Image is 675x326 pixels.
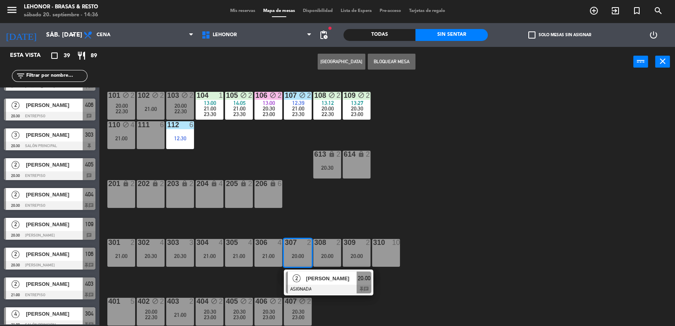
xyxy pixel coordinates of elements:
[85,160,93,169] span: 405
[277,180,282,187] div: 6
[392,239,400,246] div: 10
[204,111,216,117] span: 23:30
[307,239,312,246] div: 2
[649,30,658,40] i: power_settings_new
[196,253,223,259] div: 21:00
[91,51,97,60] span: 89
[655,56,670,68] button: close
[85,279,93,289] span: 403
[122,180,129,187] i: lock
[189,92,194,99] div: 2
[85,190,93,199] span: 404
[351,100,363,106] span: 13:27
[26,310,83,318] span: [PERSON_NAME]
[189,121,194,128] div: 6
[240,92,247,99] i: block
[189,239,194,246] div: 3
[255,298,256,305] div: 406
[204,314,216,320] span: 23:00
[611,6,620,16] i: exit_to_app
[313,253,341,259] div: 20:00
[248,92,253,99] div: 2
[654,6,663,16] i: search
[189,180,194,187] div: 2
[343,239,344,246] div: 309
[196,239,197,246] div: 304
[255,92,256,99] div: 106
[358,151,365,157] i: lock
[12,191,19,199] span: 2
[528,31,591,39] label: Solo mesas sin asignar
[299,9,337,13] span: Disponibilidad
[255,239,256,246] div: 306
[322,105,334,112] span: 20:00
[270,180,276,187] i: lock
[248,239,253,246] div: 4
[160,298,165,305] div: 2
[213,32,237,38] span: Lehonor
[328,26,332,31] span: fiber_manual_record
[336,239,341,246] div: 2
[4,51,57,60] div: Esta vista
[116,103,128,109] span: 20:00
[376,9,405,13] span: Pre-acceso
[319,30,328,40] span: pending_actions
[263,314,275,320] span: 23:00
[292,105,305,112] span: 21:00
[219,180,223,187] div: 4
[306,274,357,283] span: [PERSON_NAME]
[358,274,370,283] span: 20:00
[6,4,18,19] button: menu
[366,151,370,158] div: 2
[196,298,197,305] div: 404
[240,298,247,305] i: block
[204,100,216,106] span: 13:00
[122,121,129,128] i: block
[137,253,165,259] div: 20:30
[85,130,93,140] span: 303
[26,101,83,109] span: [PERSON_NAME]
[26,280,83,288] span: [PERSON_NAME]
[12,101,19,109] span: 2
[24,3,98,11] div: Lehonor - Brasas & Resto
[263,105,275,112] span: 20:30
[196,180,197,187] div: 204
[130,121,135,128] div: 4
[107,136,135,141] div: 21:00
[358,92,365,99] i: block
[233,309,246,315] span: 20:30
[292,309,305,315] span: 20:30
[589,6,599,16] i: add_circle_outline
[166,312,194,318] div: 21:00
[313,165,341,171] div: 20:30
[366,92,370,99] div: 2
[270,298,276,305] i: block
[233,314,246,320] span: 23:00
[26,250,83,258] span: [PERSON_NAME]
[233,100,246,106] span: 14:05
[160,121,165,128] div: 6
[322,100,334,106] span: 13:12
[351,111,363,117] span: 23:00
[225,253,253,259] div: 21:00
[196,92,197,99] div: 104
[328,151,335,157] i: lock
[415,29,487,41] div: Sin sentar
[211,180,217,187] i: lock
[26,131,83,139] span: [PERSON_NAME]
[248,180,253,187] div: 2
[64,51,70,60] span: 39
[226,9,259,13] span: Mis reservas
[233,105,246,112] span: 21:00
[263,100,275,106] span: 13:00
[122,92,129,99] i: block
